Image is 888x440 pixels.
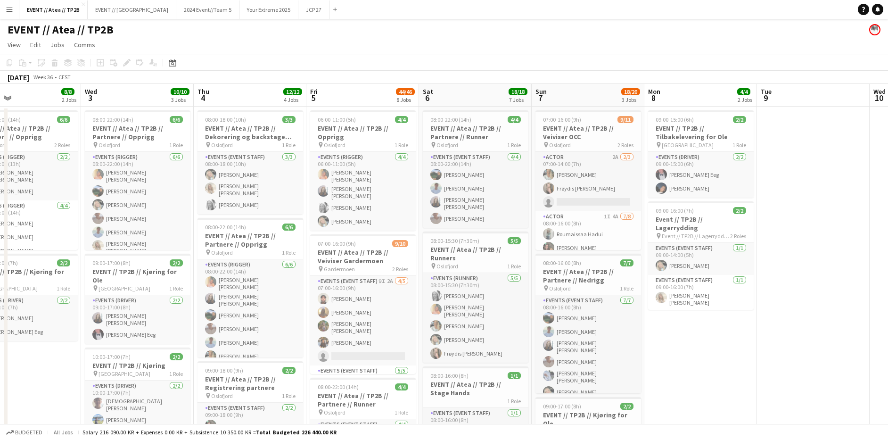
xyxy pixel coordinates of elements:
app-card-role: Events (Driver)2/209:00-17:00 (8h)[PERSON_NAME] [PERSON_NAME][PERSON_NAME] Eeg [85,295,190,344]
span: 08:00-22:00 (14h) [430,116,471,123]
h3: EVENT // Atea // TP2B // Runners [423,245,528,262]
span: 1 Role [507,141,521,149]
span: 2/2 [57,259,70,266]
app-job-card: 09:00-15:00 (6h)2/2EVENT // TP2B // Tilbakelevering for Ole [GEOGRAPHIC_DATA]1 RoleEvents (Driver... [648,110,754,198]
span: Sat [423,87,433,96]
span: 1 Role [282,249,296,256]
span: 1 Role [395,409,408,416]
span: 08:00-15:30 (7h30m) [430,237,479,244]
app-card-role: Events (Event Staff)3/308:00-18:00 (10h)[PERSON_NAME][PERSON_NAME] [PERSON_NAME][PERSON_NAME] [197,152,303,214]
span: 08:00-16:00 (8h) [543,259,581,266]
app-job-card: 09:00-17:00 (8h)2/2EVENT // TP2B // Kjøring for Ole [GEOGRAPHIC_DATA]1 RoleEvents (Driver)2/209:0... [85,254,190,344]
div: 08:00-16:00 (8h)7/7EVENT // Atea // TP2B // Partnere // Nedrigg Oslofjord1 RoleEvents (Event Staf... [535,254,641,393]
div: 09:00-16:00 (7h)2/2Event // TP2B // Lagerrydding Event // TP2B // Lagerrydding2 RolesEvents (Even... [648,201,754,310]
h3: EVENT // Atea // TP2B // Opprigg [310,124,416,141]
span: 7/7 [620,259,633,266]
span: Week 36 [31,74,55,81]
button: 2024 Event//Team 5 [176,0,239,19]
h1: EVENT // Atea // TP2B [8,23,114,37]
div: 2 Jobs [738,96,752,103]
span: 18/18 [509,88,527,95]
span: 09:00-15:00 (6h) [656,116,694,123]
span: Wed [873,87,886,96]
span: 2 Roles [730,232,746,240]
span: 1/1 [508,372,521,379]
div: 08:00-22:00 (14h)6/6EVENT // Atea // TP2B // Partnere // Opprigg Oslofjord1 RoleEvents (Rigger)6/... [197,218,303,357]
span: 08:00-22:00 (14h) [205,224,246,231]
app-card-role: Events (Event Staff)4/408:00-22:00 (14h)[PERSON_NAME][PERSON_NAME][PERSON_NAME] [PERSON_NAME][PER... [423,152,528,228]
span: Oslofjord [211,249,233,256]
div: 2 Jobs [62,96,76,103]
span: View [8,41,21,49]
span: Jobs [50,41,65,49]
span: 4/4 [737,88,750,95]
span: 1 Role [507,398,521,405]
app-job-card: 06:00-11:00 (5h)4/4EVENT // Atea // TP2B // Opprigg Oslofjord1 RoleEvents (Rigger)4/406:00-11:00 ... [310,110,416,231]
span: 6/6 [170,116,183,123]
div: 7 Jobs [509,96,527,103]
a: Edit [26,39,45,51]
app-card-role: Actor2A2/307:00-14:00 (7h)[PERSON_NAME]Frøydis [PERSON_NAME] [535,152,641,211]
app-job-card: 08:00-15:30 (7h30m)5/5EVENT // Atea // TP2B // Runners Oslofjord1 RoleEvents (Runner)5/508:00-15:... [423,232,528,363]
div: CEST [58,74,71,81]
span: 09:00-16:00 (7h) [656,207,694,214]
span: 1 Role [169,370,183,377]
button: EVENT // [GEOGRAPHIC_DATA] [88,0,176,19]
app-card-role: Events (Rigger)6/608:00-22:00 (14h)[PERSON_NAME] [PERSON_NAME][PERSON_NAME][PERSON_NAME][PERSON_N... [85,152,190,258]
span: 9/11 [617,116,633,123]
span: Oslofjord [211,392,233,399]
div: [DATE] [8,73,29,82]
span: Gardermoen [324,266,355,273]
app-card-role: Events (Rigger)6/608:00-22:00 (14h)[PERSON_NAME] [PERSON_NAME][PERSON_NAME] [PERSON_NAME][PERSON_... [197,259,303,365]
div: 8 Jobs [396,96,414,103]
h3: EVENT // Atea // TP2B // Partnere // Nedrigg [535,267,641,284]
span: 1 Role [282,392,296,399]
span: All jobs [52,429,74,436]
h3: EVENT // Atea // TP2B // Registrering partnere [197,375,303,392]
span: 2/2 [170,259,183,266]
span: Oslofjord [211,141,233,149]
a: Jobs [47,39,68,51]
span: 08:00-22:00 (14h) [92,116,133,123]
span: [GEOGRAPHIC_DATA] [99,370,150,377]
span: 08:00-22:00 (14h) [318,383,359,390]
span: Event // TP2B // Lagerrydding [662,232,730,240]
span: 1 Role [169,285,183,292]
span: 08:00-18:00 (10h) [205,116,246,123]
span: 10 [872,92,886,103]
span: 4/4 [508,116,521,123]
span: 1 Role [620,285,633,292]
span: 1 Role [507,263,521,270]
span: 07:00-16:00 (9h) [543,116,581,123]
span: 2 Roles [617,141,633,149]
h3: EVENT // Atea // TP2B // Stage Hands [423,380,528,397]
span: 3/3 [282,116,296,123]
app-job-card: 10:00-17:00 (7h)2/2EVENT // TP2B // Kjøring [GEOGRAPHIC_DATA]1 RoleEvents (Driver)2/210:00-17:00 ... [85,348,190,429]
span: 4/4 [395,116,408,123]
span: Wed [85,87,97,96]
span: 1 Role [169,141,183,149]
span: 44/46 [396,88,415,95]
span: 2/2 [733,207,746,214]
span: Mon [648,87,660,96]
app-card-role: Events (Event Staff)9I2A4/507:00-16:00 (9h)[PERSON_NAME][PERSON_NAME][PERSON_NAME] [PERSON_NAME][... [310,276,416,365]
span: 09:00-17:00 (8h) [92,259,131,266]
span: 9 [759,92,772,103]
span: Oslofjord [549,141,571,149]
span: 2/2 [620,403,633,410]
span: 4/4 [395,383,408,390]
span: 6/6 [282,224,296,231]
app-user-avatar: Rikke Gustava Lysell [869,24,880,35]
app-job-card: 07:00-16:00 (9h)9/11EVENT // Atea // TP2B // Veiviser OCC Oslofjord2 RolesActor2A2/307:00-14:00 (... [535,110,641,250]
h3: EVENT // Atea // TP2B // Partnere // Opprigg [197,232,303,249]
span: 09:00-17:00 (8h) [543,403,581,410]
span: 06:00-11:00 (5h) [318,116,356,123]
button: Budgeted [5,427,44,438]
app-job-card: 08:00-22:00 (14h)6/6EVENT // Atea // TP2B // Partnere // Opprigg Oslofjord1 RoleEvents (Rigger)6/... [85,110,190,250]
